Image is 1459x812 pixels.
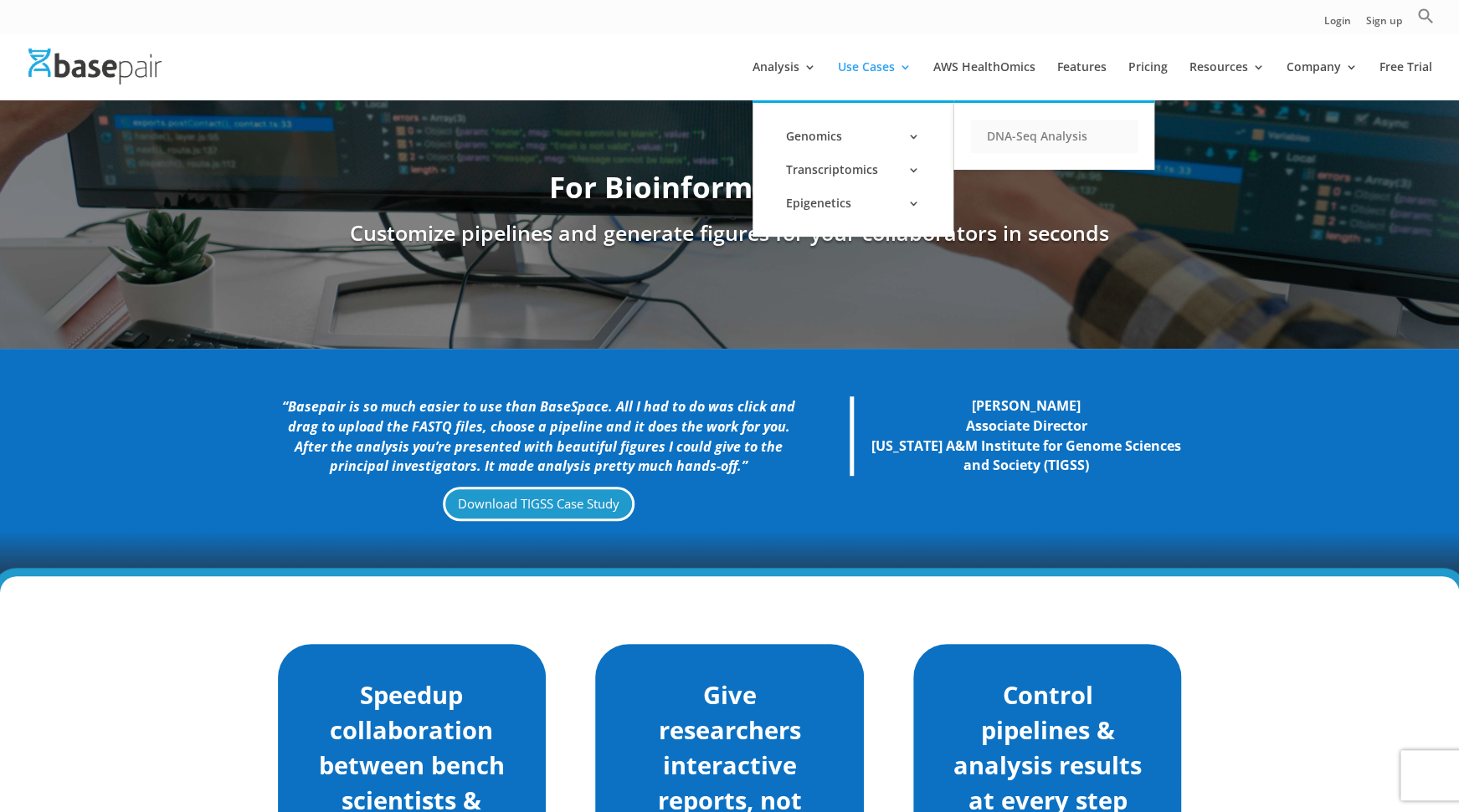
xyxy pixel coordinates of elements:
[1287,61,1358,100] a: Company
[443,487,634,521] a: Download TIGSS Case Study
[933,61,1035,100] a: AWS HealthOmics
[965,416,1087,435] strong: Associate Director
[972,396,1081,415] strong: [PERSON_NAME]
[80,217,1379,256] h3: Customize pipelines and generate figures for your collaborators in seconds
[1366,16,1402,33] a: Sign up
[1417,8,1434,33] a: Search Icon Link
[1057,61,1107,100] a: Features
[548,167,910,207] strong: For Bioinformatics Cores
[1417,8,1434,24] svg: Search
[28,49,162,84] img: Basepair
[838,61,912,100] a: Use Cases
[1379,61,1432,100] a: Free Trial
[871,437,1181,475] strong: [US_STATE] A&M Institute for Genome Sciences and Society (TIGSS)
[1189,61,1265,100] a: Resources
[1128,61,1168,100] a: Pricing
[769,153,937,186] a: Transcriptomics
[769,120,937,153] a: Genomics
[1138,692,1439,792] iframe: Drift Widget Chat Controller
[970,120,1138,153] a: DNA-Seq Analysis
[1324,16,1351,33] a: Login
[769,186,937,220] a: Epigenetics
[282,397,795,475] i: “Basepair is so much easier to use than BaseSpace. All I had to do was click and drag to upload t...
[753,61,816,100] a: Analysis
